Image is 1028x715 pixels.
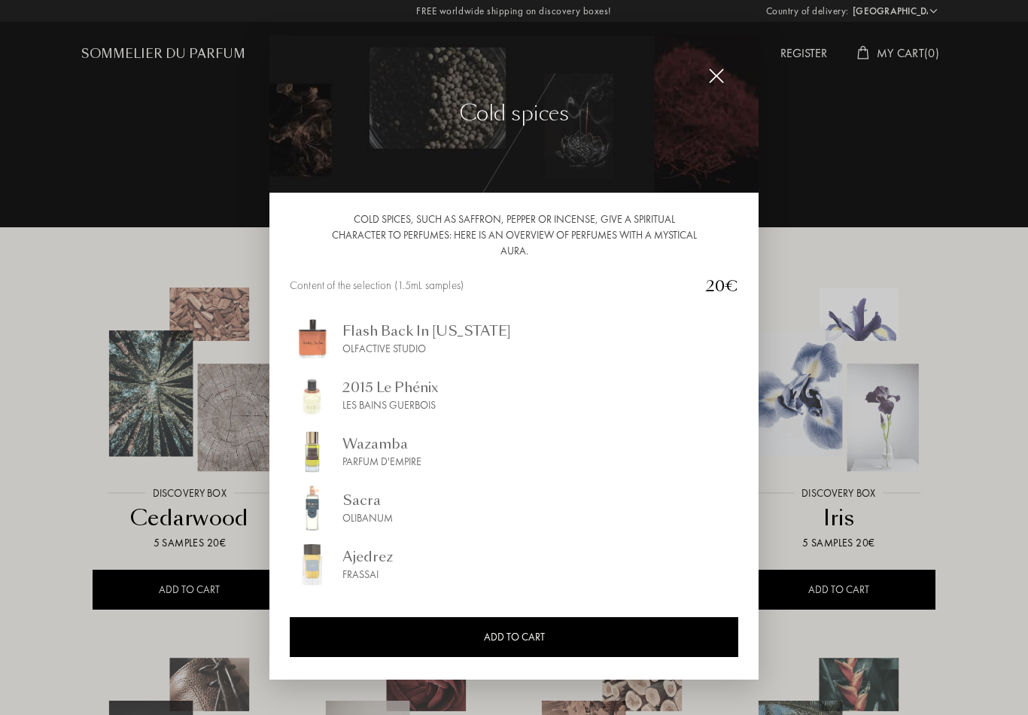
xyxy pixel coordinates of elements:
[342,546,393,567] div: Ajedrez
[342,454,421,470] div: Parfum d'Empire
[269,35,759,193] img: img_collec
[342,341,511,357] div: Olfactive Studio
[290,485,335,531] img: img_sommelier
[342,490,393,510] div: Sacra
[342,434,421,454] div: Wazamba
[290,316,335,361] img: img_sommelier
[342,377,439,397] div: 2015 Le Phénix
[708,68,725,84] img: cross_white.svg
[290,316,738,361] a: img_sommelierFlash Back In [US_STATE]Olfactive Studio
[290,429,738,474] a: img_sommelierWazambaParfum d'Empire
[290,278,693,295] div: Content of the selection (1.5mL samples)
[342,397,439,413] div: Les Bains Guerbois
[290,373,335,418] img: img_sommelier
[290,211,738,259] div: Cold spices, such as saffron, pepper or incense, give a spiritual character to perfumes: here is ...
[290,373,738,418] a: img_sommelier2015 Le PhénixLes Bains Guerbois
[290,542,738,587] a: img_sommelierAjedrezFrassai
[693,275,738,297] div: 20€
[290,429,335,474] img: img_sommelier
[290,485,738,531] a: img_sommelierSacraOlibanum
[290,617,738,657] div: ADD TO CART
[342,321,511,341] div: Flash Back In [US_STATE]
[460,98,569,129] div: Cold spices
[342,567,393,583] div: Frassai
[342,510,393,526] div: Olibanum
[290,542,335,587] img: img_sommelier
